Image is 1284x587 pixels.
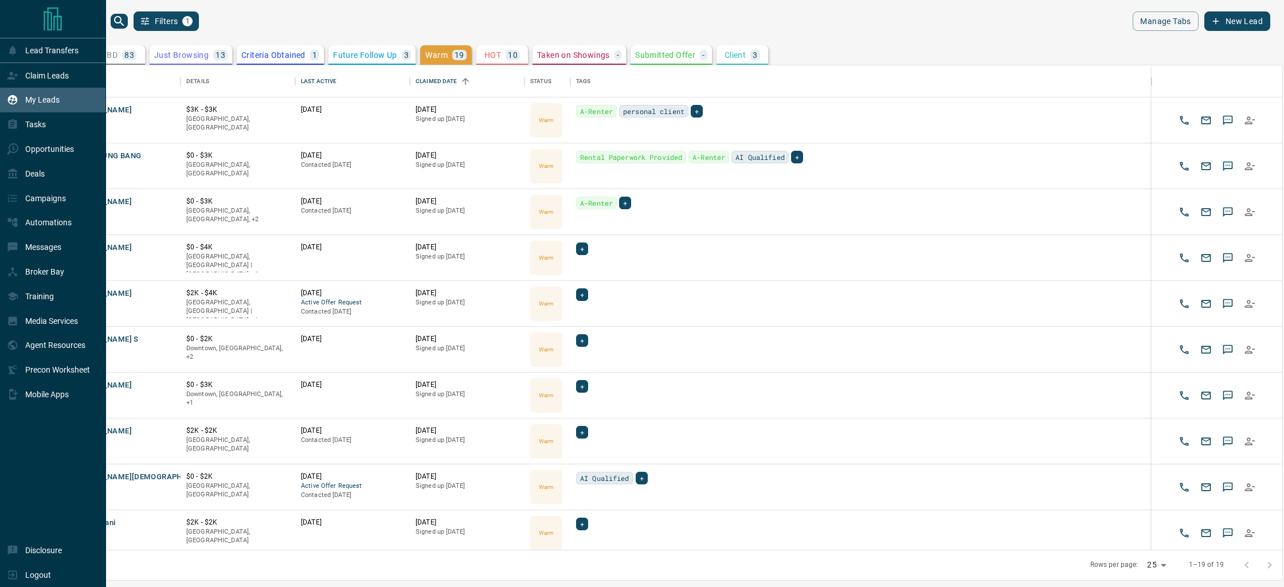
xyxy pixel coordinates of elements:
[134,11,199,31] button: Filters1
[1222,482,1234,493] svg: Sms
[1241,204,1258,221] button: Reallocate
[576,426,588,439] div: +
[1200,206,1212,218] svg: Email
[580,197,613,209] span: A-Renter
[416,298,519,307] p: Signed up [DATE]
[576,242,588,255] div: +
[1200,527,1212,539] svg: Email
[1219,249,1236,267] button: SMS
[410,65,524,97] div: Claimed Date
[186,252,289,279] p: Toronto
[580,335,584,346] span: +
[312,51,317,59] p: 1
[1219,341,1236,358] button: SMS
[186,65,209,97] div: Details
[216,51,225,59] p: 13
[580,289,584,300] span: +
[1241,112,1258,129] button: Reallocate
[1241,158,1258,175] button: Reallocate
[1244,298,1255,310] svg: Reallocate
[539,299,554,308] p: Warm
[576,288,588,301] div: +
[539,116,554,124] p: Warm
[1244,115,1255,126] svg: Reallocate
[539,437,554,445] p: Warm
[539,391,554,400] p: Warm
[619,197,631,209] div: +
[1179,436,1190,447] svg: Call
[623,197,627,209] span: +
[186,206,289,224] p: Midtown | Central, Toronto
[508,51,518,59] p: 10
[186,518,289,527] p: $2K - $2K
[416,527,519,537] p: Signed up [DATE]
[623,105,684,117] span: personal client
[1197,479,1215,496] button: Email
[186,426,289,436] p: $2K - $2K
[333,51,397,59] p: Future Follow Up
[416,426,519,436] p: [DATE]
[181,65,295,97] div: Details
[416,206,519,216] p: Signed up [DATE]
[640,472,644,484] span: +
[539,208,554,216] p: Warm
[635,51,695,59] p: Submitted Offer
[1090,560,1138,570] p: Rows per page:
[580,243,584,255] span: +
[1176,387,1193,404] button: Call
[301,197,404,206] p: [DATE]
[735,151,785,163] span: AI Qualified
[539,483,554,491] p: Warm
[186,242,289,252] p: $0 - $4K
[301,105,404,115] p: [DATE]
[416,65,457,97] div: Claimed Date
[1204,11,1270,31] button: New Lead
[753,51,757,59] p: 3
[295,65,410,97] div: Last Active
[301,472,404,482] p: [DATE]
[1244,161,1255,172] svg: Reallocate
[1179,115,1190,126] svg: Call
[1176,341,1193,358] button: Call
[791,151,803,163] div: +
[576,65,591,97] div: Tags
[580,151,682,163] span: Rental Paperwork Provided
[455,51,464,59] p: 19
[186,527,289,545] p: [GEOGRAPHIC_DATA], [GEOGRAPHIC_DATA]
[576,380,588,393] div: +
[1244,527,1255,539] svg: Reallocate
[695,105,699,117] span: +
[1241,249,1258,267] button: Reallocate
[404,51,409,59] p: 3
[416,518,519,527] p: [DATE]
[1222,206,1234,218] svg: Sms
[186,436,289,453] p: [GEOGRAPHIC_DATA], [GEOGRAPHIC_DATA]
[617,51,619,59] p: -
[537,51,610,59] p: Taken on Showings
[539,162,554,170] p: Warm
[1219,525,1236,542] button: SMS
[539,529,554,537] p: Warm
[124,51,134,59] p: 83
[1244,390,1255,401] svg: Reallocate
[301,380,404,390] p: [DATE]
[416,472,519,482] p: [DATE]
[1219,387,1236,404] button: SMS
[186,288,289,298] p: $2K - $4K
[1241,341,1258,358] button: Reallocate
[692,151,725,163] span: A-Renter
[1179,252,1190,264] svg: Call
[1133,11,1198,31] button: Manage Tabs
[530,65,551,97] div: Status
[1197,387,1215,404] button: Email
[1241,295,1258,312] button: Reallocate
[580,426,584,438] span: +
[241,51,306,59] p: Criteria Obtained
[1222,252,1234,264] svg: Sms
[636,472,648,484] div: +
[702,51,704,59] p: -
[301,518,404,527] p: [DATE]
[416,380,519,390] p: [DATE]
[183,17,191,25] span: 1
[1244,482,1255,493] svg: Reallocate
